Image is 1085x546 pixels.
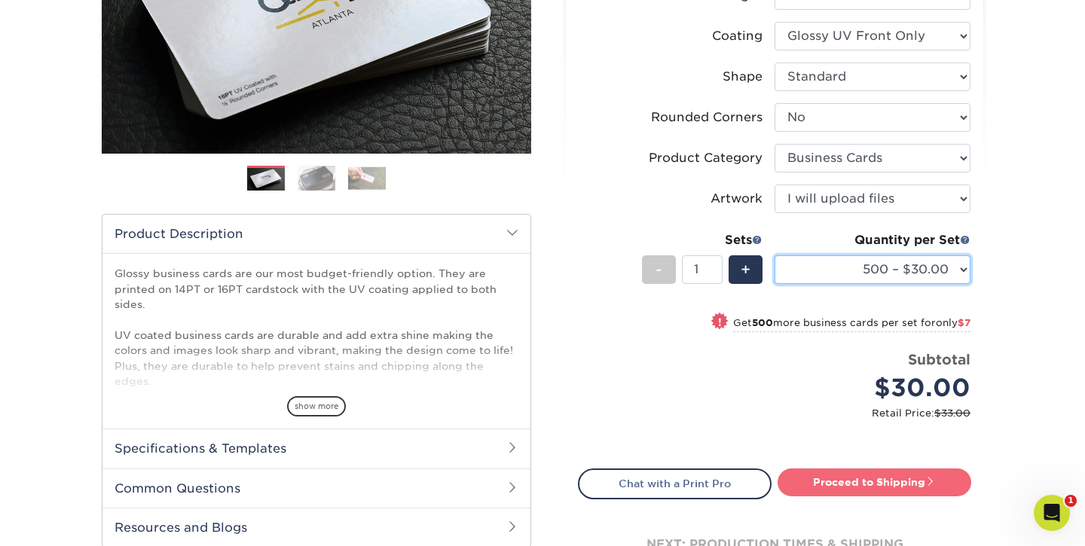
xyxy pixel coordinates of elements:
[287,396,346,416] span: show more
[733,317,970,332] small: Get more business cards per set for
[298,165,335,191] img: Business Cards 02
[934,407,970,419] span: $33.00
[712,27,763,45] div: Coating
[723,68,763,86] div: Shape
[718,314,722,330] span: !
[936,317,970,328] span: only
[775,231,970,249] div: Quantity per Set
[741,258,750,281] span: +
[642,231,763,249] div: Sets
[102,429,530,468] h2: Specifications & Templates
[578,468,772,499] a: Chat with a Print Pro
[752,317,773,328] strong: 500
[1065,495,1077,507] span: 1
[102,215,530,253] h2: Product Description
[649,149,763,167] div: Product Category
[778,468,971,496] a: Proceed to Shipping
[711,190,763,208] div: Artwork
[656,258,662,281] span: -
[651,108,763,127] div: Rounded Corners
[908,351,970,368] strong: Subtotal
[590,406,970,420] small: Retail Price:
[115,266,518,465] p: Glossy business cards are our most budget-friendly option. They are printed on 14PT or 16PT cards...
[247,160,285,198] img: Business Cards 01
[348,166,386,190] img: Business Cards 03
[1034,495,1070,531] iframe: Intercom live chat
[786,370,970,406] div: $30.00
[102,468,530,508] h2: Common Questions
[958,317,970,328] span: $7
